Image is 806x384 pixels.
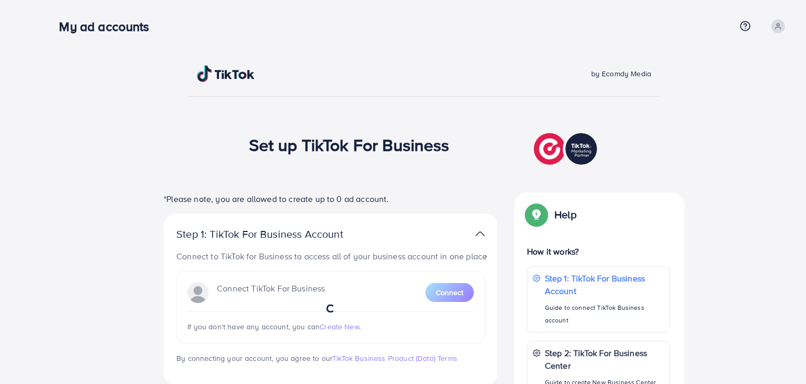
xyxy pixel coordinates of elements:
span: by Ecomdy Media [591,68,651,79]
p: Step 1: TikTok For Business Account [545,272,664,297]
p: How it works? [527,245,670,258]
h3: My ad accounts [59,19,157,34]
h1: Set up TikTok For Business [249,135,450,155]
p: Help [554,208,576,221]
p: Guide to connect TikTok Business account [545,301,664,327]
p: Step 1: TikTok For Business Account [176,228,376,240]
img: TikTok partner [534,130,600,167]
img: TikTok [197,65,255,82]
img: TikTok partner [475,226,485,241]
p: Step 2: TikTok For Business Center [545,347,664,372]
img: Popup guide [527,205,546,224]
p: *Please note, you are allowed to create up to 0 ad account. [164,193,497,205]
